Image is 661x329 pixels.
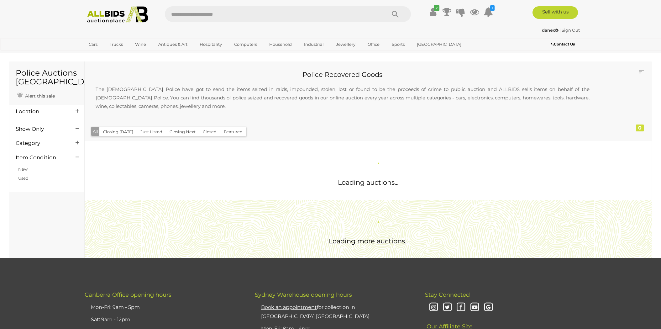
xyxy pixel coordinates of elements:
[16,109,66,114] h4: Location
[16,69,78,86] h1: Police Auctions [GEOGRAPHIC_DATA]
[380,6,411,22] button: Search
[16,126,66,132] h4: Show Only
[329,237,407,245] span: Loading more auctions..
[220,127,246,137] button: Featured
[332,39,359,50] a: Jewellery
[636,125,644,131] div: 0
[166,127,199,137] button: Closing Next
[230,39,261,50] a: Computers
[469,302,480,313] i: Youtube
[559,28,561,33] span: |
[85,291,171,298] span: Canberra Office opening hours
[551,41,576,48] a: Contact Us
[85,39,102,50] a: Cars
[562,28,580,33] a: Sign Out
[24,93,55,99] span: Alert this sale
[532,6,578,19] a: Sell with us
[428,6,438,18] a: ✔
[137,127,166,137] button: Just Listed
[455,302,466,313] i: Facebook
[388,39,409,50] a: Sports
[261,304,317,310] u: Book an appointment
[196,39,226,50] a: Hospitality
[413,39,465,50] a: [GEOGRAPHIC_DATA]
[84,6,152,24] img: Allbids.com.au
[300,39,328,50] a: Industrial
[89,301,239,314] li: Mon-Fri: 9am - 5pm
[16,140,66,146] h4: Category
[261,304,370,319] a: Book an appointmentfor collection in [GEOGRAPHIC_DATA] [GEOGRAPHIC_DATA]
[484,6,493,18] a: 1
[338,178,398,186] span: Loading auctions...
[255,291,352,298] span: Sydney Warehouse opening hours
[483,302,494,313] i: Google
[199,127,220,137] button: Closed
[490,5,495,11] i: 1
[154,39,191,50] a: Antiques & Art
[106,39,127,50] a: Trucks
[551,42,575,46] b: Contact Us
[542,28,559,33] strong: danex
[434,5,439,11] i: ✔
[89,314,239,326] li: Sat: 9am - 12pm
[91,127,100,136] button: All
[18,167,28,172] a: New
[364,39,384,50] a: Office
[89,79,596,117] p: The [DEMOGRAPHIC_DATA] Police have got to send the items seized in raids, impounded, stolen, lost...
[18,176,29,181] a: Used
[16,91,56,100] a: Alert this sale
[131,39,150,50] a: Wine
[425,291,470,298] span: Stay Connected
[428,302,439,313] i: Instagram
[442,302,453,313] i: Twitter
[16,155,66,161] h4: Item Condition
[99,127,137,137] button: Closing [DATE]
[265,39,296,50] a: Household
[89,71,596,78] h2: Police Recovered Goods
[542,28,559,33] a: danex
